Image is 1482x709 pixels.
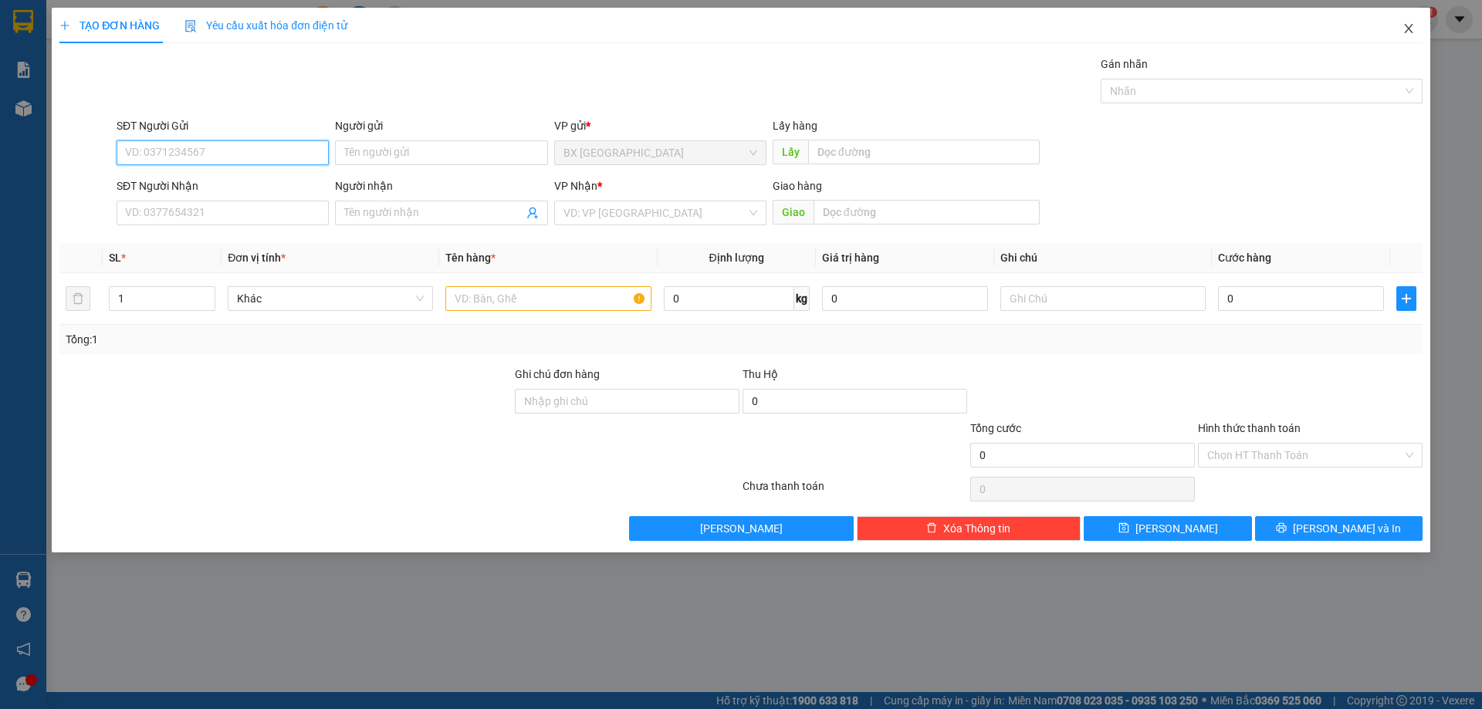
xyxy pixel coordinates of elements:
[184,20,197,32] img: icon
[515,389,739,414] input: Ghi chú đơn hàng
[857,516,1081,541] button: deleteXóa Thông tin
[773,120,817,132] span: Lấy hàng
[59,20,70,31] span: plus
[822,252,879,264] span: Giá trị hàng
[1198,422,1301,434] label: Hình thức thanh toán
[1276,522,1287,535] span: printer
[335,177,547,194] div: Người nhận
[808,140,1040,164] input: Dọc đường
[1118,522,1129,535] span: save
[794,286,810,311] span: kg
[515,368,600,380] label: Ghi chú đơn hàng
[741,478,969,505] div: Chưa thanh toán
[629,516,854,541] button: [PERSON_NAME]
[184,19,347,32] span: Yêu cầu xuất hóa đơn điện tử
[554,117,766,134] div: VP gửi
[1101,58,1148,70] label: Gán nhãn
[563,141,757,164] span: BX Quảng Ngãi
[109,252,121,264] span: SL
[445,252,496,264] span: Tên hàng
[117,117,329,134] div: SĐT Người Gửi
[926,522,937,535] span: delete
[66,286,90,311] button: delete
[1084,516,1251,541] button: save[PERSON_NAME]
[773,180,822,192] span: Giao hàng
[1218,252,1271,264] span: Cước hàng
[1255,516,1423,541] button: printer[PERSON_NAME] và In
[773,140,808,164] span: Lấy
[445,286,651,311] input: VD: Bàn, Ghế
[709,252,764,264] span: Định lượng
[228,252,286,264] span: Đơn vị tính
[1000,286,1206,311] input: Ghi Chú
[1135,520,1218,537] span: [PERSON_NAME]
[994,243,1212,273] th: Ghi chú
[237,287,424,310] span: Khác
[1387,8,1430,51] button: Close
[773,200,814,225] span: Giao
[743,368,778,380] span: Thu Hộ
[335,117,547,134] div: Người gửi
[66,331,572,348] div: Tổng: 1
[1402,22,1415,35] span: close
[814,200,1040,225] input: Dọc đường
[1397,292,1416,305] span: plus
[1293,520,1401,537] span: [PERSON_NAME] và In
[59,19,160,32] span: TẠO ĐƠN HÀNG
[1396,286,1416,311] button: plus
[117,177,329,194] div: SĐT Người Nhận
[970,422,1021,434] span: Tổng cước
[700,520,783,537] span: [PERSON_NAME]
[526,207,539,219] span: user-add
[554,180,597,192] span: VP Nhận
[943,520,1010,537] span: Xóa Thông tin
[822,286,988,311] input: 0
